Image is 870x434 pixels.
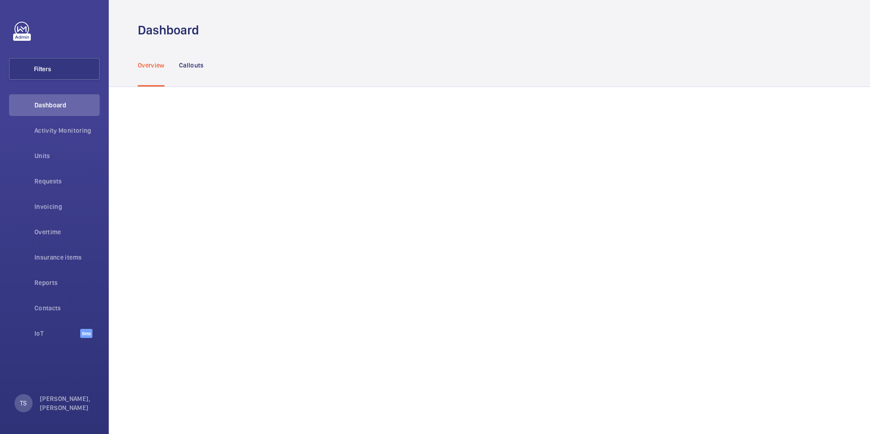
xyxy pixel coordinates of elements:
[34,202,100,211] span: Invoicing
[34,253,100,262] span: Insurance items
[138,61,164,70] p: Overview
[138,22,204,39] h1: Dashboard
[40,394,94,412] p: [PERSON_NAME], [PERSON_NAME]
[20,399,27,408] p: TS
[34,177,100,186] span: Requests
[80,329,92,338] span: Beta
[34,126,100,135] span: Activity Monitoring
[9,58,100,80] button: Filters
[34,227,100,236] span: Overtime
[34,101,100,110] span: Dashboard
[34,278,100,287] span: Reports
[34,151,100,160] span: Units
[34,304,100,313] span: Contacts
[34,329,80,338] span: IoT
[179,61,204,70] p: Callouts
[34,64,51,73] span: Filters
